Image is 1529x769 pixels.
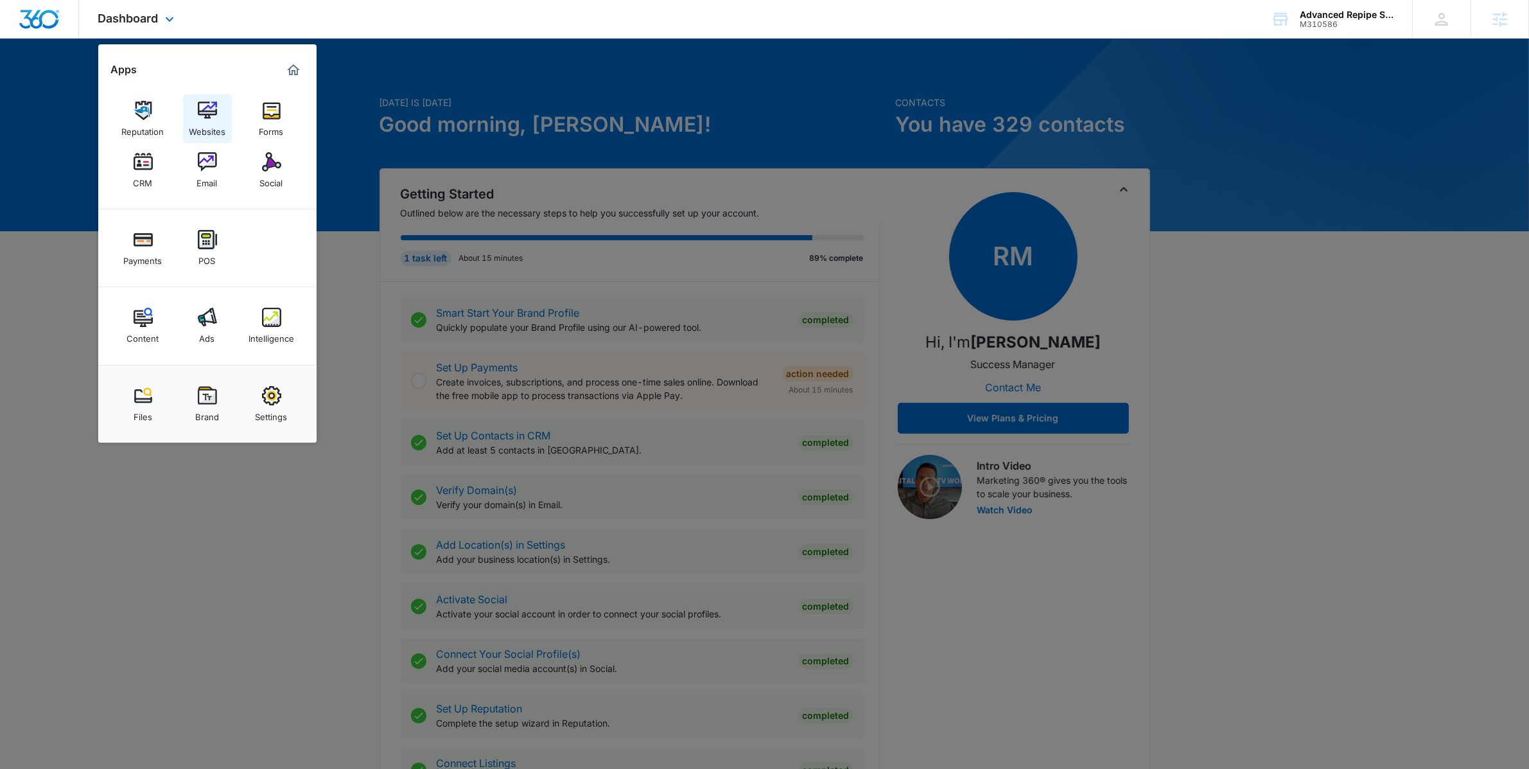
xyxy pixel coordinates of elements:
[247,301,296,350] a: Intelligence
[247,380,296,429] a: Settings
[247,94,296,143] a: Forms
[119,224,168,272] a: Payments
[124,249,162,266] div: Payments
[1300,20,1394,29] div: account id
[260,172,283,188] div: Social
[183,301,232,350] a: Ads
[119,301,168,350] a: Content
[195,405,219,422] div: Brand
[111,64,137,76] h2: Apps
[183,224,232,272] a: POS
[122,120,164,137] div: Reputation
[249,327,294,344] div: Intelligence
[283,60,304,80] a: Marketing 360® Dashboard
[1300,10,1394,20] div: account name
[134,405,152,422] div: Files
[247,146,296,195] a: Social
[256,405,288,422] div: Settings
[183,380,232,429] a: Brand
[98,12,159,25] span: Dashboard
[259,120,284,137] div: Forms
[134,172,153,188] div: CRM
[119,380,168,429] a: Files
[189,120,225,137] div: Websites
[183,94,232,143] a: Websites
[200,327,215,344] div: Ads
[127,327,159,344] div: Content
[199,249,216,266] div: POS
[119,146,168,195] a: CRM
[119,94,168,143] a: Reputation
[183,146,232,195] a: Email
[197,172,218,188] div: Email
